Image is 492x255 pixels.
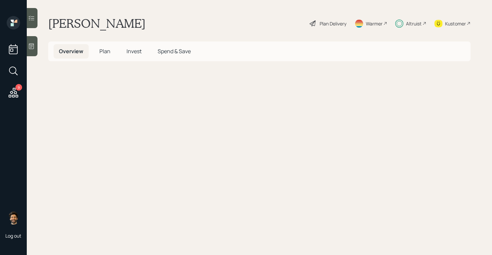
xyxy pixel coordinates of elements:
[99,48,110,55] span: Plan
[127,48,142,55] span: Invest
[5,233,21,239] div: Log out
[15,84,22,91] div: 9
[445,20,466,27] div: Kustomer
[7,211,20,225] img: eric-schwartz-headshot.png
[59,48,83,55] span: Overview
[366,20,383,27] div: Warmer
[406,20,422,27] div: Altruist
[158,48,191,55] span: Spend & Save
[320,20,346,27] div: Plan Delivery
[48,16,146,31] h1: [PERSON_NAME]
